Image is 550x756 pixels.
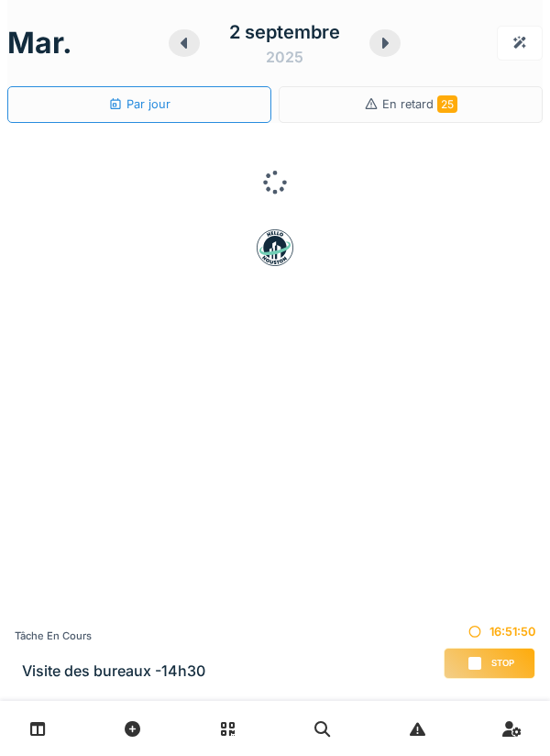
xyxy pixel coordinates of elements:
[22,662,205,680] h3: Visite des bureaux -14h30
[15,628,205,644] div: Tâche en cours
[229,18,340,46] div: 2 septembre
[266,46,303,68] div: 2025
[7,26,72,61] h1: mar.
[491,657,514,670] span: Stop
[257,229,293,266] img: badge-BVDL4wpA.svg
[108,95,170,113] div: Par jour
[444,623,535,640] div: 16:51:50
[382,97,457,111] span: En retard
[437,95,457,113] span: 25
